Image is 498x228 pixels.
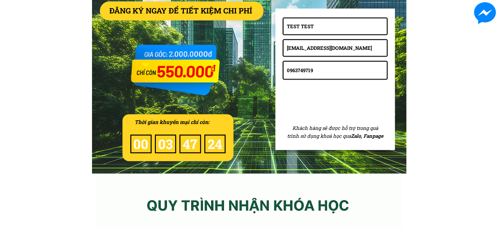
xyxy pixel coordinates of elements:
[351,133,383,139] span: Zalo, Fanpage
[109,5,259,17] div: ĐĂNG KÝ NGAY ĐỂ TIẾT KIỆM CHI PHÍ
[285,18,385,34] input: Họ và Tên*
[286,124,384,140] h3: Khách hàng sẽ được hỗ trợ trong quá trình sử dụng khoá học qua
[135,118,226,135] div: Thời gian khuyến mại chỉ còn:
[285,40,385,56] input: Email*
[285,62,385,78] input: Số điện thoại*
